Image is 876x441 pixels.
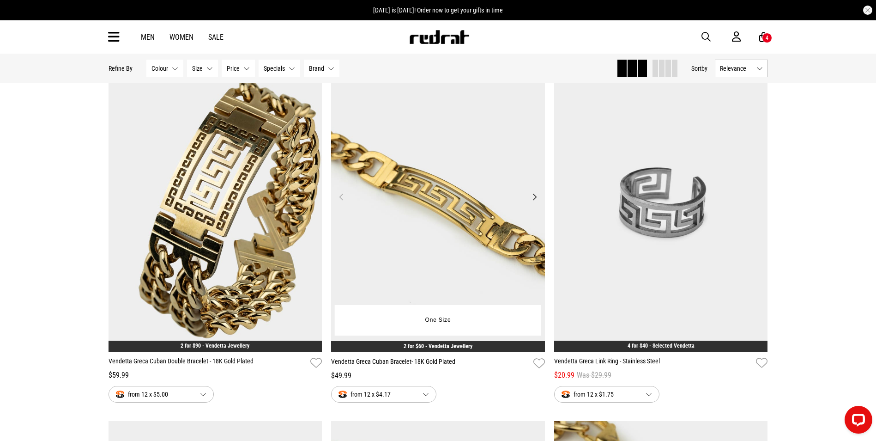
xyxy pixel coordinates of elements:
button: Previous [336,191,347,202]
span: Price [227,65,240,72]
iframe: LiveChat chat widget [837,402,876,441]
button: Relevance [715,60,768,77]
img: splitpay-icon.png [562,391,570,398]
span: $20.99 [554,370,574,381]
div: $59.99 [109,370,322,381]
button: Sortby [691,63,707,74]
img: splitpay-icon.png [116,391,124,398]
img: Vendetta Greca Cuban Bracelet- 18k Gold Plated in Gold [331,53,545,352]
span: from 12 x $5.00 [116,389,193,400]
a: 2 for $90 - Vendetta Jewellery [181,343,249,349]
button: from 12 x $1.75 [554,386,659,403]
span: Brand [309,65,324,72]
button: Brand [304,60,339,77]
span: [DATE] is [DATE]! Order now to get your gifts in time [373,6,503,14]
div: 4 [766,35,768,41]
button: One Size [418,312,458,329]
a: Men [141,33,155,42]
span: from 12 x $4.17 [338,389,415,400]
img: Vendetta Greca Cuban Double Bracelet - 18k Gold Plated in Gold [109,53,322,352]
img: Redrat logo [409,30,470,44]
button: from 12 x $5.00 [109,386,214,403]
span: by [701,65,707,72]
a: 4 for $40 - Selected Vendetta [628,343,695,349]
a: 4 [759,32,768,42]
span: Relevance [720,65,753,72]
span: Size [192,65,203,72]
button: Specials [259,60,300,77]
span: from 12 x $1.75 [562,389,638,400]
button: from 12 x $4.17 [331,386,436,403]
img: splitpay-icon.png [338,391,347,398]
a: 2 for $60 - Vendetta Jewellery [404,343,472,349]
a: Sale [208,33,224,42]
a: Women [169,33,193,42]
p: Refine By [109,65,133,72]
button: Colour [146,60,183,77]
button: Size [187,60,218,77]
span: Was $29.99 [577,370,611,381]
button: Next [529,191,540,202]
span: Specials [264,65,285,72]
a: Vendetta Greca Cuban Double Bracelet - 18K Gold Plated [109,356,307,370]
button: Price [222,60,255,77]
div: $49.99 [331,370,545,381]
img: Vendetta Greca Link Ring - Stainless Steel in Silver [554,53,768,352]
a: Vendetta Greca Cuban Bracelet- 18K Gold Plated [331,357,530,370]
a: Vendetta Greca Link Ring - Stainless Steel [554,356,753,370]
span: Colour [151,65,168,72]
